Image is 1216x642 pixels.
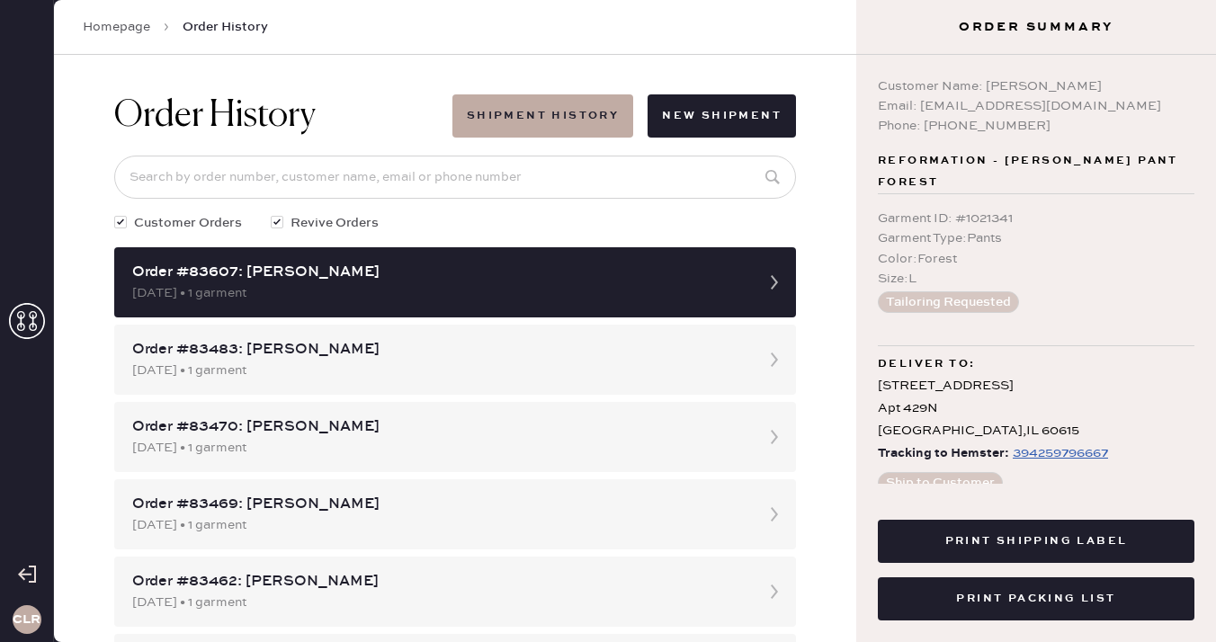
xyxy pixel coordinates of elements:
button: Print Packing List [878,577,1194,620]
div: Order #83470: [PERSON_NAME] [132,416,746,438]
a: Print Shipping Label [878,531,1194,548]
div: [STREET_ADDRESS] Apt 429N [GEOGRAPHIC_DATA] , IL 60615 [878,375,1194,443]
div: Garment Type : Pants [878,228,1194,248]
div: Order #83607: [PERSON_NAME] [132,262,746,283]
div: [DATE] • 1 garment [132,593,746,612]
div: Size : L [878,269,1194,289]
div: Garment ID : # 1021341 [878,209,1194,228]
span: Tracking to Hemster: [878,442,1009,465]
div: [DATE] • 1 garment [132,438,746,458]
div: Color : Forest [878,249,1194,269]
div: [DATE] • 1 garment [132,361,746,380]
span: Order History [183,18,268,36]
button: Print Shipping Label [878,520,1194,563]
div: Order #83462: [PERSON_NAME] [132,571,746,593]
div: [DATE] • 1 garment [132,515,746,535]
div: Order #83483: [PERSON_NAME] [132,339,746,361]
h3: Order Summary [856,18,1216,36]
iframe: Front Chat [1131,561,1208,638]
input: Search by order number, customer name, email or phone number [114,156,796,199]
span: Revive Orders [291,213,379,233]
div: Customer Name: [PERSON_NAME] [878,76,1194,96]
button: Ship to Customer [878,472,1003,494]
a: Homepage [83,18,150,36]
div: https://www.fedex.com/apps/fedextrack/?tracknumbers=394259796667&cntry_code=US [1013,442,1108,464]
a: 394259796667 [1009,442,1108,465]
div: [DATE] • 1 garment [132,283,746,303]
h3: CLR [13,613,40,626]
span: Customer Orders [134,213,242,233]
span: Deliver to: [878,353,975,375]
span: Reformation - [PERSON_NAME] Pant Forest [878,150,1194,193]
div: Order #83469: [PERSON_NAME] [132,494,746,515]
button: New Shipment [648,94,796,138]
button: Shipment History [452,94,633,138]
button: Tailoring Requested [878,291,1019,313]
div: Phone: [PHONE_NUMBER] [878,116,1194,136]
h1: Order History [114,94,316,138]
div: Email: [EMAIL_ADDRESS][DOMAIN_NAME] [878,96,1194,116]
